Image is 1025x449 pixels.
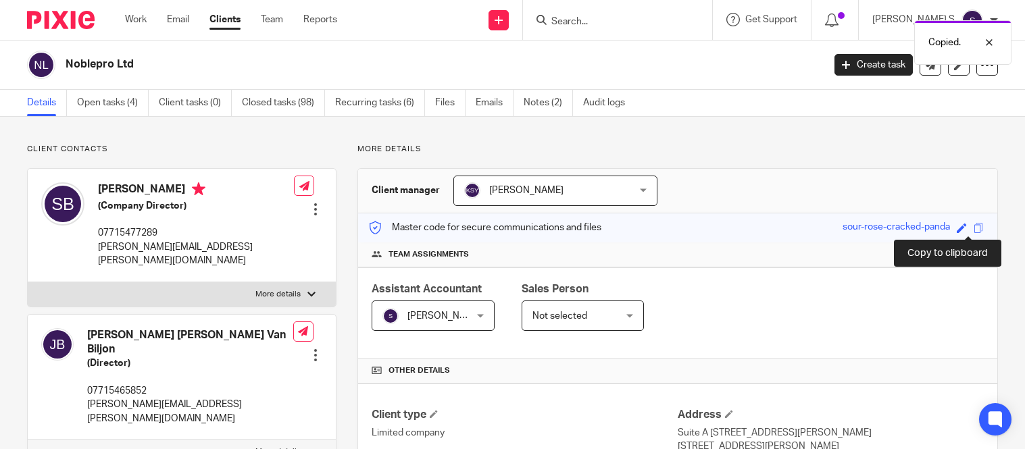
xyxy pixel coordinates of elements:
[382,308,399,324] img: svg%3E
[389,249,469,260] span: Team assignments
[41,328,74,361] img: svg%3E
[98,182,294,199] h4: [PERSON_NAME]
[489,186,564,195] span: [PERSON_NAME]
[255,289,301,300] p: More details
[27,90,67,116] a: Details
[303,13,337,26] a: Reports
[678,426,984,440] p: Suite A [STREET_ADDRESS][PERSON_NAME]
[407,311,490,321] span: [PERSON_NAME] S
[159,90,232,116] a: Client tasks (0)
[98,199,294,213] h5: (Company Director)
[524,90,573,116] a: Notes (2)
[167,13,189,26] a: Email
[192,182,205,196] i: Primary
[928,36,961,49] p: Copied.
[435,90,466,116] a: Files
[98,226,294,240] p: 07715477289
[961,9,983,31] img: svg%3E
[87,356,293,370] h5: (Director)
[372,426,678,440] p: Limited company
[476,90,514,116] a: Emails
[372,408,678,422] h4: Client type
[87,328,293,357] h4: [PERSON_NAME] [PERSON_NAME] Van Biljon
[41,182,84,226] img: svg%3E
[209,13,241,26] a: Clients
[368,221,601,234] p: Master code for secure communications and files
[87,384,293,398] p: 07715465852
[843,220,950,236] div: sour-rose-cracked-panda
[357,144,998,155] p: More details
[87,398,293,425] p: [PERSON_NAME][EMAIL_ADDRESS][PERSON_NAME][DOMAIN_NAME]
[464,182,480,199] img: svg%3E
[98,240,294,268] p: [PERSON_NAME][EMAIL_ADDRESS][PERSON_NAME][DOMAIN_NAME]
[372,184,440,197] h3: Client manager
[27,11,95,29] img: Pixie
[532,311,587,321] span: Not selected
[66,57,664,72] h2: Noblepro Ltd
[834,54,913,76] a: Create task
[125,13,147,26] a: Work
[389,365,450,376] span: Other details
[242,90,325,116] a: Closed tasks (98)
[583,90,635,116] a: Audit logs
[27,51,55,79] img: svg%3E
[335,90,425,116] a: Recurring tasks (6)
[522,284,589,294] span: Sales Person
[27,144,336,155] p: Client contacts
[678,408,984,422] h4: Address
[261,13,283,26] a: Team
[372,284,482,294] span: Assistant Accountant
[77,90,149,116] a: Open tasks (4)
